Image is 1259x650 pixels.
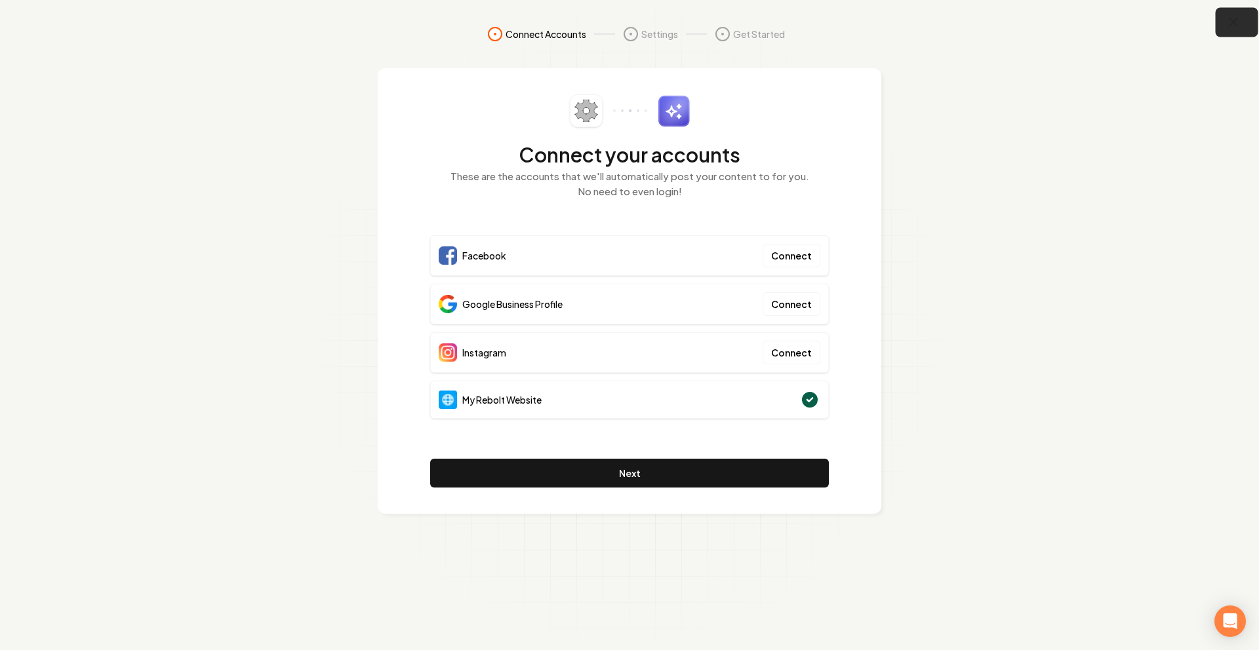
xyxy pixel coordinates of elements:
button: Connect [763,341,820,364]
div: Open Intercom Messenger [1214,605,1246,637]
img: Facebook [439,246,457,265]
button: Connect [763,244,820,267]
span: Get Started [733,28,785,41]
img: connector-dots.svg [613,109,647,112]
button: Next [430,459,829,487]
span: Google Business Profile [462,297,563,311]
span: Facebook [462,249,506,262]
span: My Rebolt Website [462,393,542,406]
img: Website [439,391,457,409]
span: Connect Accounts [506,28,586,41]
img: Google [439,295,457,313]
h2: Connect your accounts [430,143,829,166]
span: Settings [641,28,678,41]
p: These are the accounts that we'll automatically post your content to for you. No need to even login! [430,169,829,199]
img: Instagram [439,343,457,362]
img: sparkles.svg [658,95,690,127]
span: Instagram [462,346,506,359]
button: Connect [763,292,820,316]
